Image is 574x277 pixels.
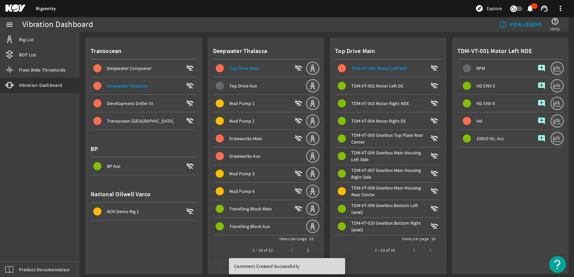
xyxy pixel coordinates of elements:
mat-icon: wifi_off [430,64,438,72]
div: National Oilwell Varco [91,186,197,203]
div: 1 – 10 of 12 [253,247,273,254]
span: Travelling Block Aux [229,223,270,229]
mat-icon: wifi_off [186,82,194,90]
mat-icon: wifi_off [294,205,303,213]
span: Drawworks Main [229,135,262,142]
span: Fleet Wide Thresholds [19,67,66,73]
div: Top Drive Main [335,43,441,60]
mat-icon: wifi_off [430,222,438,230]
div: Items per page: [280,235,308,242]
button: Top Drive Main [213,60,306,77]
span: Explore [487,5,502,12]
mat-icon: wifi_off [294,170,303,178]
div: Comment Created Successfully [229,258,342,274]
div: Deepwater Thalassa [213,43,319,60]
button: Travelling Block Main [213,200,306,217]
mat-icon: wifi_off [294,134,303,143]
mat-icon: wifi_off [430,134,438,143]
span: TDM-VT-010 Gearbox Bottom Right (axial) [351,220,421,233]
div: 10 [309,235,313,242]
button: Drawworks Aux [213,148,306,165]
button: Deepwater Thalassa [91,77,197,94]
button: Next page [300,242,316,258]
mat-icon: wifi_off [430,82,438,90]
span: TDM-VT-002 Motor Left DE [351,83,403,89]
button: more_vert [552,0,569,17]
span: Top Drive Main [229,65,260,72]
span: TDM-VT-003 Motor Right NDE [351,100,409,106]
button: TDM-VT-003 Motor Right NDE [335,95,441,112]
mat-icon: wifi_off [430,152,438,160]
button: Mud Pump 3 [213,165,306,182]
button: BP Ace [91,158,197,175]
span: Vel [476,119,483,123]
button: TDM-VT-002 Motor Left DE [335,77,441,94]
span: NOV Demo Rig 1 [107,208,139,215]
div: Transocean [91,43,197,60]
span: RPM [476,66,485,71]
span: Vibration Dashboard [19,82,62,89]
button: Development Driller III [91,95,197,112]
button: Mud Pump 2 [213,112,306,129]
button: Deepwater Conqueror [91,60,197,77]
button: Mud Pump 1 [213,95,306,112]
span: TDM-VT-009 Gearbox Bottom Left (axial) [351,202,418,215]
a: Rigsentry [36,5,56,12]
mat-icon: wifi_off [186,207,194,216]
button: TDM-VT-001 Motor Left NDE [335,60,441,77]
div: Items per page: [402,235,430,242]
mat-icon: add_comment [537,134,546,143]
span: Drawworks Aux [229,153,260,159]
mat-icon: vibration [5,81,14,89]
span: TDM-VT-007 Gearbox Main Housing Right Side [351,167,421,180]
mat-icon: notifications [526,4,534,12]
span: TDM-VT-001 Motor Left NDE [351,65,408,72]
button: Drawworks Main [213,130,306,147]
mat-icon: wifi_off [186,162,194,170]
mat-icon: menu [5,21,14,29]
span: Product Documentation [19,266,70,273]
span: Mud Pump 2 [229,118,255,124]
span: BOP List [19,51,36,58]
button: Travelling Block Aux [213,218,306,235]
span: Deepwater Conqueror [107,65,152,71]
mat-icon: wifi_off [430,170,438,178]
span: Deepwater Thalassa [107,83,148,89]
mat-icon: info_outline [499,21,504,29]
button: Explore [473,3,505,14]
div: BP [91,141,197,158]
span: TDM-VT-006 Gearbox Main Housing Left Side [351,150,421,162]
mat-icon: wifi_off [186,99,194,107]
button: TDM-VT-008 Gearbox Main Housing Rear Center [335,183,441,200]
b: VIEW LEGEND [509,21,542,28]
mat-icon: support_agent [540,4,548,12]
mat-icon: add_comment [537,82,546,90]
span: Rig List [19,36,34,43]
span: 10000 Hz, Acc [476,136,504,141]
button: NOV Demo Rig 1 [91,203,197,220]
mat-icon: wifi_off [430,99,438,107]
mat-icon: wifi_off [430,117,438,125]
span: Mud Pump 4 [229,188,255,194]
mat-icon: wifi_off [294,117,303,125]
button: TDM-VT-004 Motor Right DE [335,112,441,129]
mat-icon: wifi_off [430,205,438,213]
mat-icon: wifi_off [186,117,194,125]
div: Vibration Dashboard [22,21,93,28]
mat-icon: add_comment [537,64,546,72]
button: Top Drive Aux [213,77,306,94]
mat-icon: wifi_off [294,64,303,72]
mat-icon: wifi_off [430,187,438,195]
button: TDM-VT-009 Gearbox Bottom Left (axial) [335,200,441,217]
mat-icon: wifi_off [186,64,194,72]
mat-icon: wifi_off [294,99,303,107]
button: Transocean [GEOGRAPHIC_DATA] [91,112,197,129]
button: TDM-VT-007 Gearbox Main Housing Right Side [335,165,441,182]
div: TDM-VT-001 Motor Left NDE [457,43,564,60]
mat-icon: add_comment [537,99,546,107]
span: HD ENV 4 [476,101,495,106]
span: Help [550,25,560,32]
button: Open Resource Center [549,256,566,273]
div: 1 – 10 of 10 [375,247,395,254]
mat-icon: explore [475,4,483,12]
